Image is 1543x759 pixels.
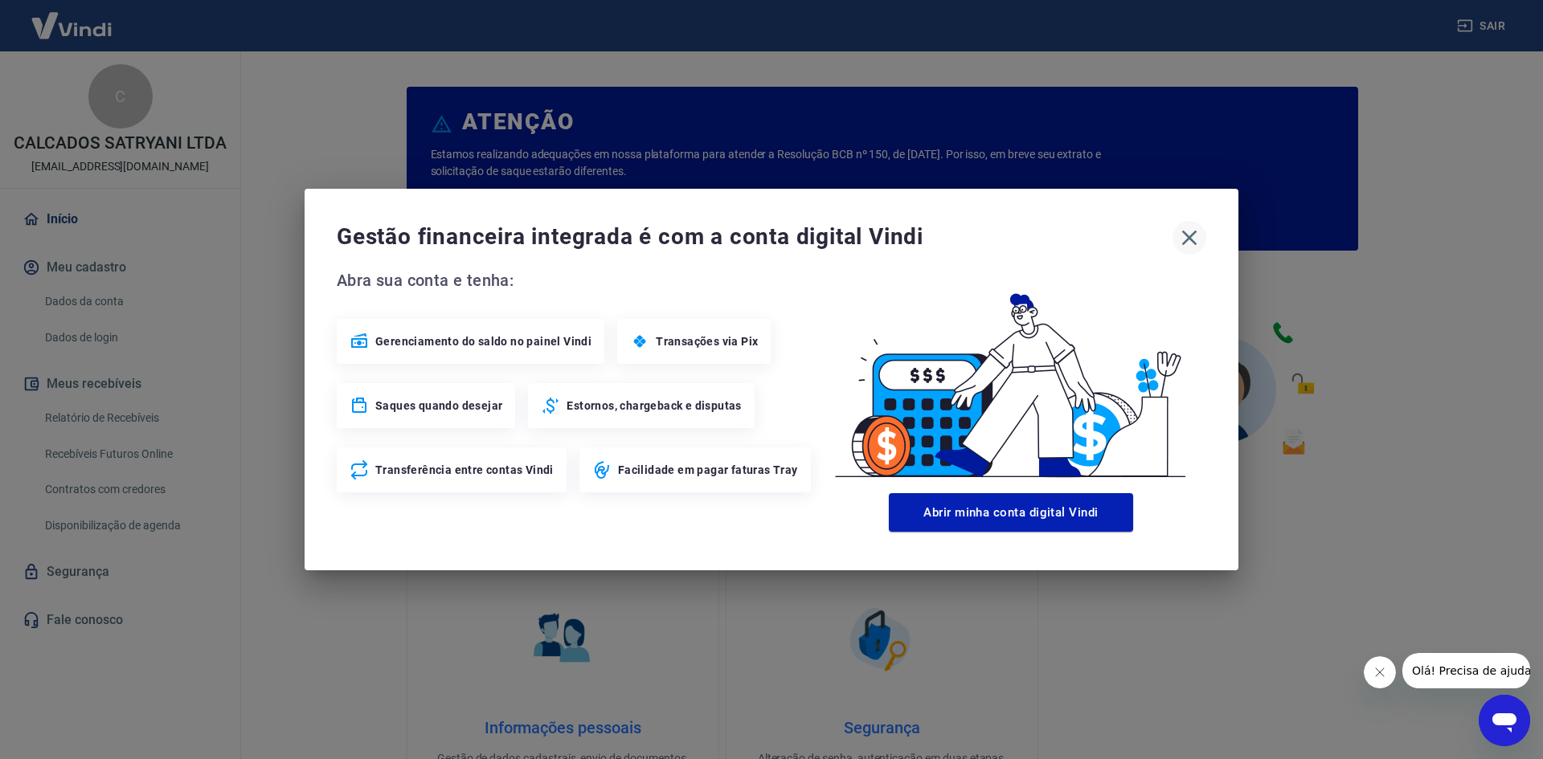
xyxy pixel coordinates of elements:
[10,11,135,24] span: Olá! Precisa de ajuda?
[1402,653,1530,688] iframe: Mensagem da empresa
[656,333,758,349] span: Transações via Pix
[816,267,1206,487] img: Good Billing
[375,333,591,349] span: Gerenciamento do saldo no painel Vindi
[375,398,502,414] span: Saques quando desejar
[337,267,816,293] span: Abra sua conta e tenha:
[618,462,798,478] span: Facilidade em pagar faturas Tray
[375,462,554,478] span: Transferência entre contas Vindi
[1364,656,1396,688] iframe: Fechar mensagem
[337,221,1173,253] span: Gestão financeira integrada é com a conta digital Vindi
[889,493,1133,532] button: Abrir minha conta digital Vindi
[567,398,741,414] span: Estornos, chargeback e disputas
[1479,695,1530,746] iframe: Botão para abrir a janela de mensagens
